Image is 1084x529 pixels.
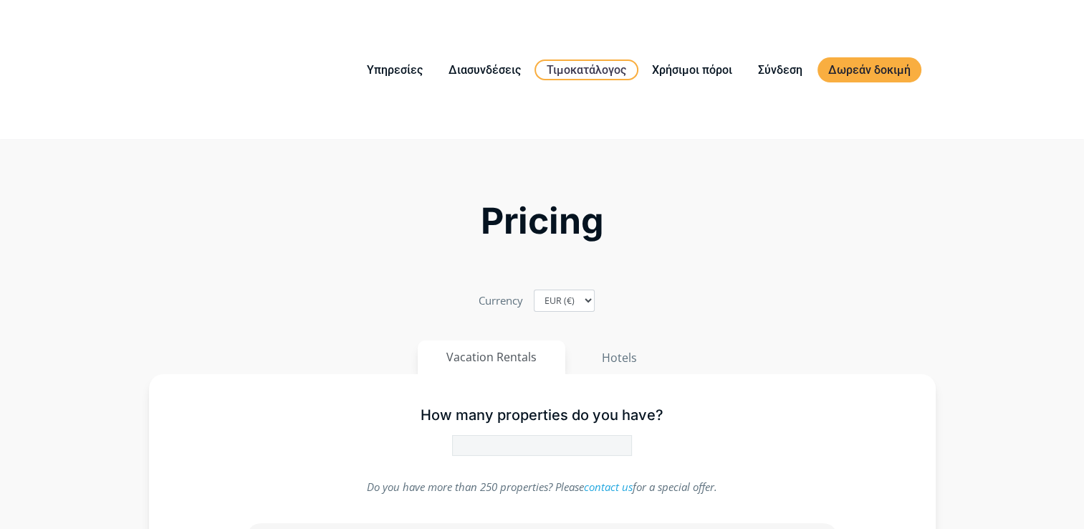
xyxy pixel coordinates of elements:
h5: How many properties do you have? [246,406,838,424]
a: Σύνδεση [747,61,813,79]
label: Currency [479,291,523,310]
a: Υπηρεσίες [356,61,433,79]
button: Vacation Rentals [418,340,565,374]
a: contact us [584,480,633,494]
p: Do you have more than 250 properties? Please for a special offer. [246,477,838,497]
a: Διασυνδέσεις [438,61,532,79]
button: Hotels [572,340,666,375]
a: Δωρεάν δοκιμή [817,57,921,82]
a: Χρήσιμοι πόροι [641,61,743,79]
a: Τιμοκατάλογος [534,59,638,80]
h2: Pricing [149,204,936,238]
